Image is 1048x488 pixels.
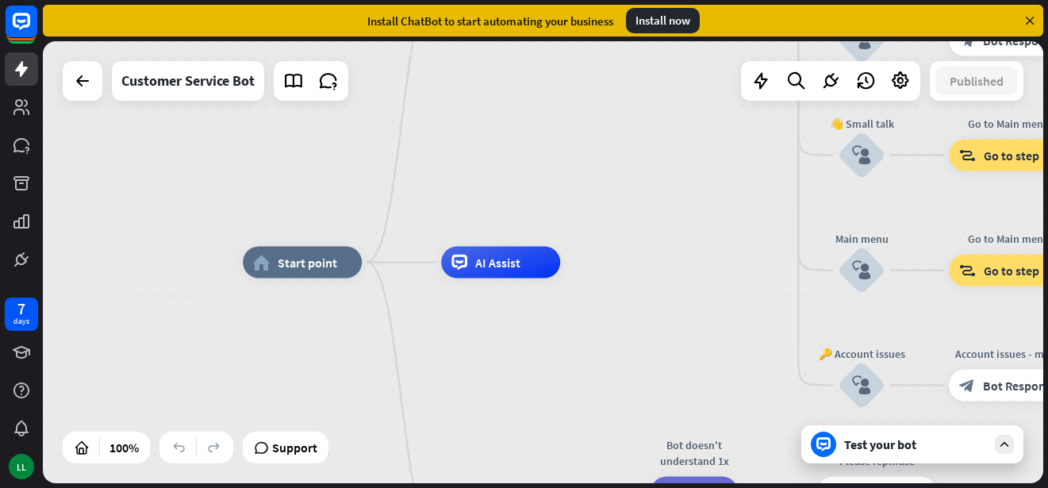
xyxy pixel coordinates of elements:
[475,255,520,271] span: AI Assist
[814,231,909,247] div: Main menu
[852,376,871,395] i: block_user_input
[5,298,38,331] a: 7 days
[814,346,909,362] div: 🔑 Account issues
[105,435,144,460] div: 100%
[253,255,270,271] i: home_2
[984,148,1039,163] span: Go to step
[639,437,750,469] div: Bot doesn't understand 1x
[13,6,60,54] button: Open LiveChat chat widget
[852,261,871,280] i: block_user_input
[844,436,987,452] div: Test your bot
[814,116,909,132] div: 👋 Small talk
[959,263,976,279] i: block_goto
[626,8,700,33] div: Install now
[367,13,613,29] div: Install ChatBot to start automating your business
[852,146,871,165] i: block_user_input
[17,302,25,316] div: 7
[121,61,255,101] div: Customer Service Bot
[9,454,34,479] div: LL
[272,435,317,460] span: Support
[935,67,1018,95] button: Published
[959,148,976,163] i: block_goto
[278,255,337,271] span: Start point
[13,316,29,327] div: days
[984,263,1039,279] span: Go to step
[959,378,975,394] i: block_bot_response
